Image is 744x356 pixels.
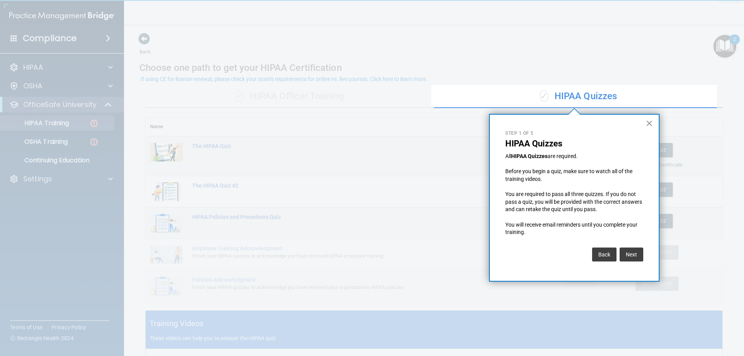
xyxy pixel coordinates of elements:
[505,153,511,159] span: All
[505,130,643,137] p: Step 1 of 5
[548,153,578,159] span: are required.
[434,85,723,108] div: HIPAA Quizzes
[505,221,643,236] p: You will receive email reminders until you complete your training.
[705,303,735,332] iframe: Drift Widget Chat Controller
[646,117,653,129] button: Close
[592,248,617,261] button: Back
[505,191,643,213] p: You are required to pass all three quizzes. If you do not pass a quiz, you will be provided with ...
[505,139,643,149] p: HIPAA Quizzes
[540,90,548,102] span: ✓
[505,168,643,183] p: Before you begin a quiz, make sure to watch all of the training videos.
[620,248,643,261] button: Next
[511,153,548,159] strong: HIPAA Quizzes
